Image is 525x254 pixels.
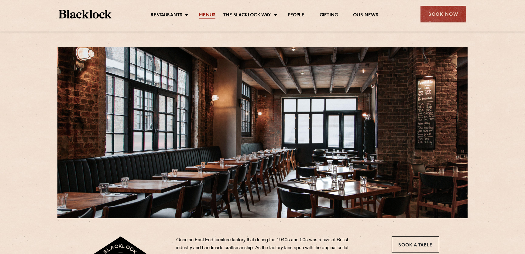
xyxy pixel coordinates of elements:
div: Book Now [420,6,466,22]
a: The Blacklock Way [223,12,271,19]
a: People [288,12,304,19]
a: Gifting [320,12,338,19]
a: Menus [199,12,215,19]
a: Our News [353,12,378,19]
a: Restaurants [151,12,182,19]
a: Book a Table [392,236,439,253]
img: BL_Textured_Logo-footer-cropped.svg [59,10,112,18]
